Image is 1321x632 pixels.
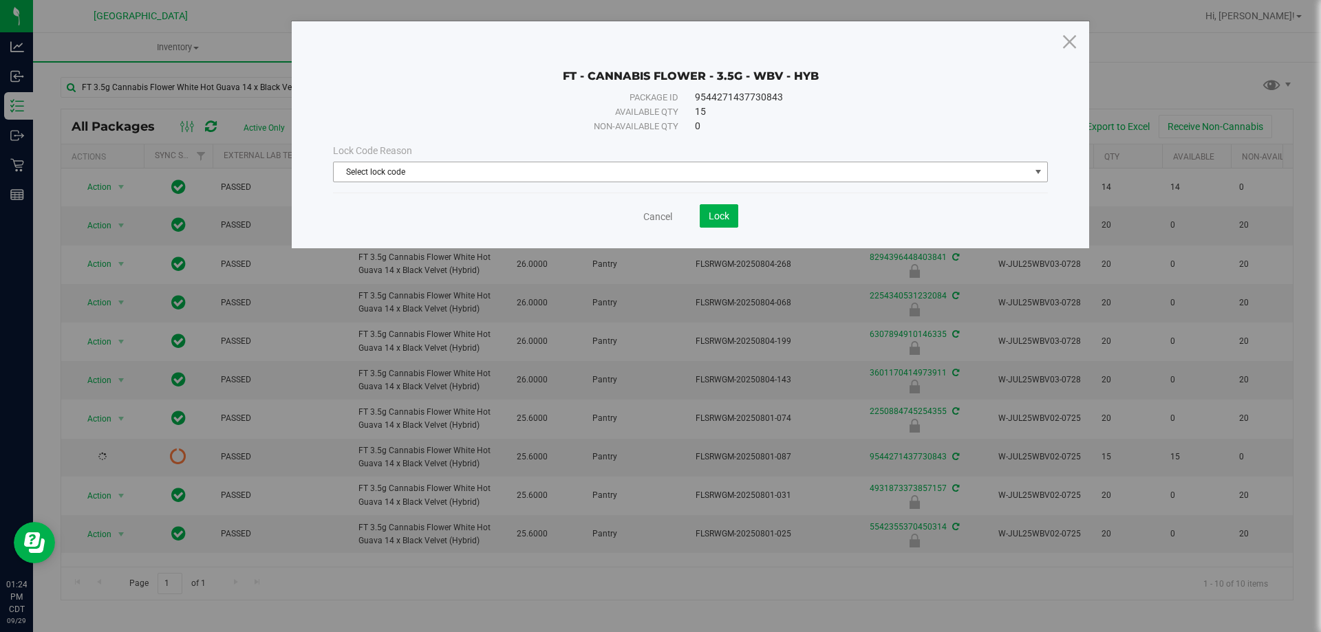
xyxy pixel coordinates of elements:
[1030,162,1047,182] span: select
[709,210,729,221] span: Lock
[695,90,1017,105] div: 9544271437730843
[364,105,678,119] div: Available qty
[333,145,412,156] span: Lock Code Reason
[364,120,678,133] div: Non-available qty
[334,162,1030,182] span: Select lock code
[364,91,678,105] div: Package ID
[643,210,672,224] a: Cancel
[333,49,1048,83] div: FT - CANNABIS FLOWER - 3.5G - WBV - HYB
[700,204,738,228] button: Lock
[695,105,1017,119] div: 15
[14,522,55,563] iframe: Resource center
[695,119,1017,133] div: 0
